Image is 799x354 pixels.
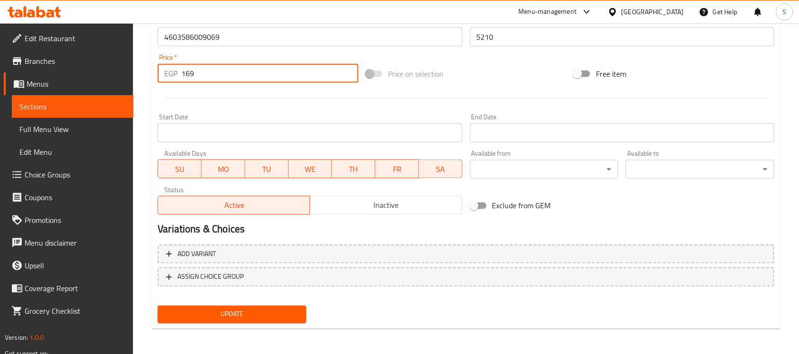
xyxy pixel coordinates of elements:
[492,200,551,212] span: Exclude from GEM
[783,7,787,17] span: S
[19,124,126,135] span: Full Menu View
[4,163,133,186] a: Choice Groups
[25,214,126,226] span: Promotions
[25,260,126,271] span: Upsell
[162,199,306,212] span: Active
[4,27,133,50] a: Edit Restaurant
[165,309,299,320] span: Update
[29,331,44,344] span: 1.0.0
[4,231,133,254] a: Menu disclaimer
[162,162,198,176] span: SU
[4,277,133,300] a: Coverage Report
[289,159,332,178] button: WE
[336,162,372,176] span: TH
[25,305,126,317] span: Grocery Checklist
[4,72,133,95] a: Menus
[4,186,133,209] a: Coupons
[158,245,774,264] button: Add variant
[332,159,375,178] button: TH
[178,248,216,260] span: Add variant
[621,7,684,17] div: [GEOGRAPHIC_DATA]
[158,196,310,215] button: Active
[19,146,126,158] span: Edit Menu
[25,192,126,203] span: Coupons
[25,169,126,180] span: Choice Groups
[4,300,133,322] a: Grocery Checklist
[158,222,774,237] h2: Variations & Choices
[245,159,289,178] button: TU
[25,33,126,44] span: Edit Restaurant
[158,306,306,323] button: Update
[596,68,626,80] span: Free item
[25,283,126,294] span: Coverage Report
[178,271,244,283] span: ASSIGN CHOICE GROUP
[375,159,419,178] button: FR
[12,118,133,141] a: Full Menu View
[164,68,178,79] p: EGP
[470,27,774,46] input: Please enter product sku
[4,254,133,277] a: Upsell
[419,159,462,178] button: SA
[293,162,328,176] span: WE
[388,68,444,80] span: Price on selection
[12,95,133,118] a: Sections
[5,331,28,344] span: Version:
[158,267,774,287] button: ASSIGN CHOICE GROUP
[205,162,241,176] span: MO
[19,101,126,112] span: Sections
[158,27,462,46] input: Please enter product barcode
[379,162,415,176] span: FR
[158,159,202,178] button: SU
[519,6,577,18] div: Menu-management
[470,160,619,179] div: ​
[4,50,133,72] a: Branches
[181,64,358,83] input: Please enter price
[202,159,245,178] button: MO
[249,162,285,176] span: TU
[310,196,462,215] button: Inactive
[423,162,459,176] span: SA
[12,141,133,163] a: Edit Menu
[25,237,126,248] span: Menu disclaimer
[4,209,133,231] a: Promotions
[27,78,126,89] span: Menus
[25,55,126,67] span: Branches
[626,160,774,179] div: ​
[314,199,458,212] span: Inactive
